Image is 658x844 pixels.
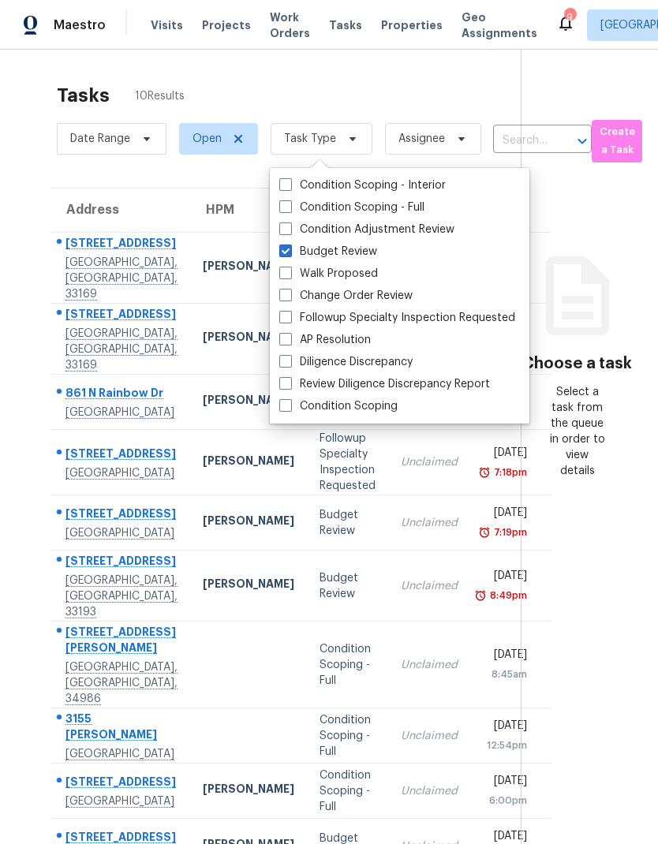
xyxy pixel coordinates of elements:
label: Diligence Discrepancy [279,354,413,370]
div: Budget Review [320,507,376,539]
div: 7:18pm [491,465,527,480]
span: Geo Assignments [462,9,537,41]
div: [PERSON_NAME] [203,258,294,278]
div: 9 [564,9,575,25]
div: 8:45am [483,667,527,682]
span: Projects [202,17,251,33]
span: Open [193,131,222,147]
label: Condition Adjustment Review [279,222,454,237]
div: Unclaimed [401,728,458,744]
label: Walk Proposed [279,266,378,282]
label: Change Order Review [279,288,413,304]
div: [PERSON_NAME] [203,513,294,532]
label: Condition Scoping - Full [279,200,424,215]
div: Budget Review [320,570,376,602]
div: [DATE] [483,568,527,588]
div: [PERSON_NAME] [203,453,294,472]
div: [DATE] [483,445,527,465]
button: Create a Task [592,120,642,162]
div: 7:19pm [491,525,527,540]
span: Properties [381,17,443,33]
span: Visits [151,17,183,33]
span: Tasks [329,20,362,31]
div: 12:54pm [483,738,527,753]
label: Budget Review [279,244,377,260]
div: [PERSON_NAME] [203,392,294,412]
img: Overdue Alarm Icon [474,588,487,603]
th: Address [50,189,190,233]
div: Condition Scoping - Full [320,712,376,760]
input: Search by address [493,129,548,153]
div: [DATE] [483,647,527,667]
span: 10 Results [135,88,185,104]
div: Unclaimed [401,454,458,470]
label: AP Resolution [279,332,371,348]
div: [PERSON_NAME] [203,576,294,596]
span: Assignee [398,131,445,147]
label: Condition Scoping [279,398,398,414]
div: Followup Specialty Inspection Requested [320,431,376,494]
h3: Choose a task [522,356,632,372]
h2: Tasks [57,88,110,103]
div: 6:00pm [483,793,527,809]
div: [DATE] [483,773,527,793]
div: Condition Scoping - Full [320,767,376,815]
div: [DATE] [483,505,527,525]
button: Open [571,130,593,152]
img: Overdue Alarm Icon [478,525,491,540]
div: Unclaimed [401,515,458,531]
span: Create a Task [600,123,634,159]
div: Unclaimed [401,783,458,799]
img: Overdue Alarm Icon [478,465,491,480]
div: [DATE] [483,718,527,738]
div: [PERSON_NAME] [203,781,294,801]
label: Condition Scoping - Interior [279,177,446,193]
span: Date Range [70,131,130,147]
div: 8:49pm [487,588,527,603]
div: Condition Scoping - Full [320,641,376,689]
div: Unclaimed [401,578,458,594]
th: HPM [190,189,307,233]
label: Review Diligence Discrepancy Report [279,376,490,392]
span: Task Type [284,131,336,147]
label: Followup Specialty Inspection Requested [279,310,515,326]
div: Unclaimed [401,657,458,673]
div: Select a task from the queue in order to view details [549,384,604,479]
span: Work Orders [270,9,310,41]
span: Maestro [54,17,106,33]
div: [PERSON_NAME] [203,329,294,349]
